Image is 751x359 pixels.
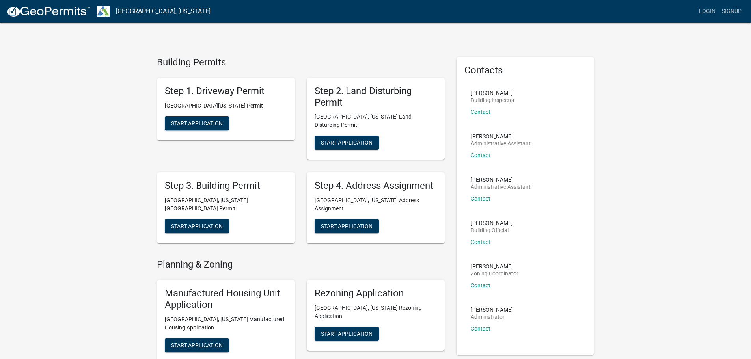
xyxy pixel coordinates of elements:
p: [GEOGRAPHIC_DATA], [US_STATE] Land Disturbing Permit [315,113,437,129]
h5: Step 1. Driveway Permit [165,86,287,97]
a: Contact [471,282,490,288]
h5: Step 2. Land Disturbing Permit [315,86,437,108]
button: Start Application [315,327,379,341]
a: Contact [471,152,490,158]
p: [PERSON_NAME] [471,177,531,182]
a: Contact [471,109,490,115]
img: Troup County, Georgia [97,6,110,17]
p: [PERSON_NAME] [471,307,513,312]
h5: Step 4. Address Assignment [315,180,437,192]
p: Administrative Assistant [471,184,531,190]
p: Administrator [471,314,513,320]
a: Login [696,4,719,19]
p: Building Official [471,227,513,233]
button: Start Application [315,136,379,150]
p: [PERSON_NAME] [471,90,515,96]
button: Start Application [315,219,379,233]
h4: Building Permits [157,57,445,68]
a: Contact [471,326,490,332]
a: [GEOGRAPHIC_DATA], [US_STATE] [116,5,211,18]
h5: Rezoning Application [315,288,437,299]
h5: Contacts [464,65,587,76]
a: Contact [471,195,490,202]
p: [GEOGRAPHIC_DATA], [US_STATE] Manufactured Housing Application [165,315,287,332]
a: Signup [719,4,745,19]
span: Start Application [321,140,373,146]
span: Start Application [171,342,223,348]
button: Start Application [165,338,229,352]
span: Start Application [321,330,373,337]
p: [GEOGRAPHIC_DATA], [US_STATE][GEOGRAPHIC_DATA] Permit [165,196,287,213]
h4: Planning & Zoning [157,259,445,270]
h5: Step 3. Building Permit [165,180,287,192]
p: [GEOGRAPHIC_DATA], [US_STATE] Address Assignment [315,196,437,213]
button: Start Application [165,219,229,233]
p: [PERSON_NAME] [471,220,513,226]
p: Administrative Assistant [471,141,531,146]
h5: Manufactured Housing Unit Application [165,288,287,311]
p: Zoning Coordinator [471,271,518,276]
p: [PERSON_NAME] [471,264,518,269]
span: Start Application [171,120,223,126]
a: Contact [471,239,490,245]
span: Start Application [321,223,373,229]
p: Building Inspector [471,97,515,103]
button: Start Application [165,116,229,130]
p: [PERSON_NAME] [471,134,531,139]
p: [GEOGRAPHIC_DATA][US_STATE] Permit [165,102,287,110]
p: [GEOGRAPHIC_DATA], [US_STATE] Rezoning Application [315,304,437,320]
span: Start Application [171,223,223,229]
